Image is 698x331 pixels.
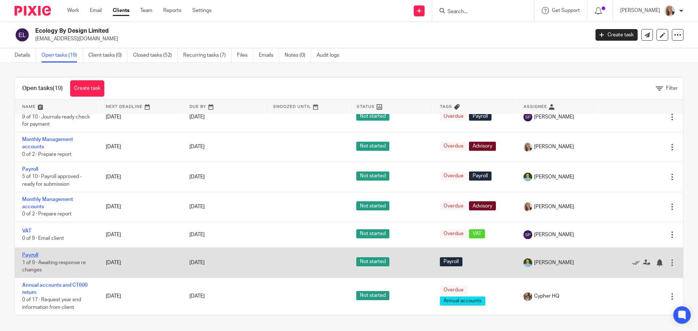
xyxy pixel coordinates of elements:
[22,211,72,217] span: 0 of 2 · Prepare report
[440,296,485,306] span: Annual accounts
[70,80,104,97] a: Create task
[356,201,389,210] span: Not started
[523,292,532,301] img: A9EA1D9F-5CC4-4D49-85F1-B1749FAF3577.jpeg
[22,283,88,295] a: Annual accounts and CT600 return
[440,171,467,181] span: Overdue
[189,260,205,265] span: [DATE]
[440,286,467,295] span: Overdue
[35,35,585,43] p: [EMAIL_ADDRESS][DOMAIN_NAME]
[189,114,205,120] span: [DATE]
[99,248,182,278] td: [DATE]
[22,298,81,310] span: 0 of 17 · Request year end information from client
[666,86,678,91] span: Filter
[53,85,63,91] span: (19)
[534,292,559,300] span: Cypher HQ
[534,231,574,238] span: [PERSON_NAME]
[189,204,205,209] span: [DATE]
[440,105,452,109] span: Tags
[523,202,532,211] img: IMG_9257.jpg
[523,113,532,121] img: svg%3E
[189,174,205,179] span: [DATE]
[163,7,181,14] a: Reports
[22,167,38,172] a: Payroll
[99,162,182,192] td: [DATE]
[440,229,467,238] span: Overdue
[99,132,182,162] td: [DATE]
[99,102,182,132] td: [DATE]
[317,48,345,62] a: Audit logs
[273,105,311,109] span: Snoozed Until
[523,258,532,267] img: U9kDOIcY.jpeg
[113,7,129,14] a: Clients
[356,142,389,151] span: Not started
[534,143,574,150] span: [PERSON_NAME]
[189,144,205,149] span: [DATE]
[22,236,64,241] span: 0 of 9 · Email client
[99,192,182,222] td: [DATE]
[447,9,512,15] input: Search
[189,232,205,237] span: [DATE]
[469,112,492,121] span: Payroll
[22,114,90,127] span: 9 of 10 · Journals ready check for payment
[440,142,467,151] span: Overdue
[469,171,492,181] span: Payroll
[440,201,467,210] span: Overdue
[22,229,31,234] a: VAT
[534,113,574,121] span: [PERSON_NAME]
[192,7,212,14] a: Settings
[22,197,73,209] a: Monthly Management accounts
[15,48,36,62] a: Details
[22,174,82,187] span: 5 of 10 · Payroll approved - ready for submission
[664,5,675,17] img: IMG_9257.jpg
[534,259,574,266] span: [PERSON_NAME]
[259,48,279,62] a: Emails
[534,173,574,181] span: [PERSON_NAME]
[41,48,83,62] a: Open tasks (19)
[469,142,496,151] span: Advisory
[523,230,532,239] img: svg%3E
[22,85,63,92] h1: Open tasks
[99,222,182,247] td: [DATE]
[357,105,375,109] span: Status
[99,278,182,315] td: [DATE]
[632,259,643,266] a: Mark as done
[183,48,232,62] a: Recurring tasks (7)
[237,48,253,62] a: Files
[523,173,532,181] img: U9kDOIcY.jpeg
[15,6,51,16] img: Pixie
[469,201,496,210] span: Advisory
[15,27,30,43] img: svg%3E
[88,48,128,62] a: Client tasks (0)
[285,48,311,62] a: Notes (0)
[22,260,86,273] span: 1 of 9 · Awaiting response re changes
[22,253,38,258] a: Payroll
[35,27,475,35] h2: Ecology By Design Limited
[356,112,389,121] span: Not started
[22,137,73,149] a: Monthly Management accounts
[440,257,462,266] span: Payroll
[67,7,79,14] a: Work
[189,294,205,299] span: [DATE]
[133,48,178,62] a: Closed tasks (52)
[356,257,389,266] span: Not started
[22,152,72,157] span: 0 of 2 · Prepare report
[595,29,638,41] a: Create task
[90,7,102,14] a: Email
[356,291,389,300] span: Not started
[140,7,152,14] a: Team
[440,112,467,121] span: Overdue
[469,229,485,238] span: VAT
[356,229,389,238] span: Not started
[356,171,389,181] span: Not started
[620,7,660,14] p: [PERSON_NAME]
[523,143,532,152] img: IMG_9257.jpg
[534,203,574,210] span: [PERSON_NAME]
[552,8,580,13] span: Get Support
